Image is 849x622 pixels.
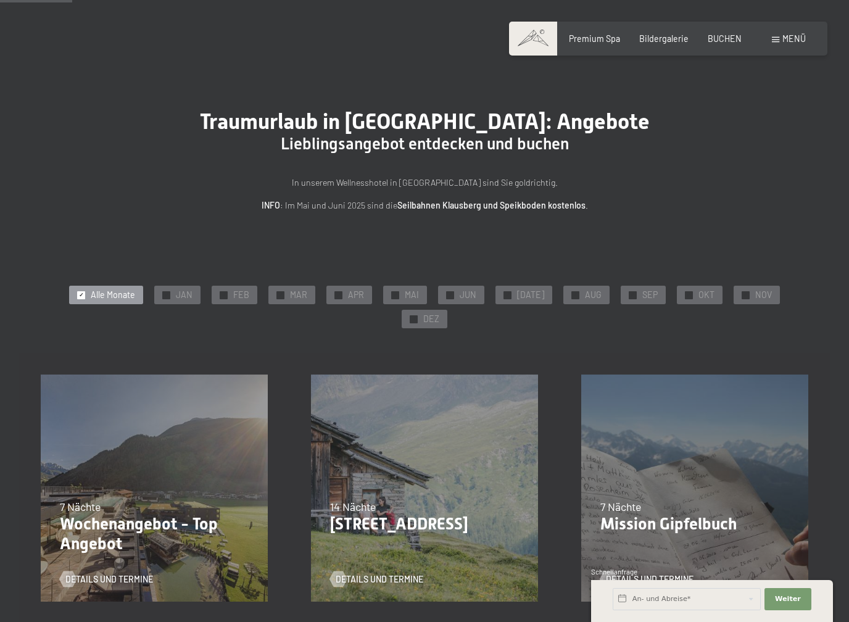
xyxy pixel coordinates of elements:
a: Bildergalerie [639,33,689,44]
span: Menü [782,33,806,44]
p: In unserem Wellnesshotel in [GEOGRAPHIC_DATA] sind Sie goldrichtig. [153,176,696,190]
p: [STREET_ADDRESS] [330,515,519,534]
p: Mission Gipfelbuch [600,515,789,534]
span: NOV [755,289,772,301]
span: ✓ [573,291,578,299]
span: FEB [233,289,249,301]
span: 7 Nächte [600,500,641,513]
span: ✓ [448,291,453,299]
span: OKT [698,289,714,301]
span: ✓ [505,291,510,299]
span: JAN [176,289,193,301]
span: APR [348,289,364,301]
strong: Seilbahnen Klausberg und Speikboden kostenlos [397,200,586,210]
span: ✓ [164,291,169,299]
span: 14 Nächte [330,500,376,513]
span: 7 Nächte [60,500,101,513]
span: Schnellanfrage [591,568,637,576]
span: ✓ [686,291,691,299]
span: JUN [460,289,476,301]
a: Premium Spa [569,33,620,44]
span: ✓ [743,291,748,299]
span: MAI [405,289,419,301]
span: ✓ [278,291,283,299]
span: Details und Termine [65,573,153,586]
span: Alle Monate [91,289,135,301]
span: ✓ [79,291,84,299]
a: BUCHEN [708,33,742,44]
span: MAR [290,289,307,301]
a: Details und Termine [330,573,423,586]
span: ✓ [630,291,635,299]
span: DEZ [423,313,439,325]
span: SEP [642,289,658,301]
span: Lieblingsangebot entdecken und buchen [281,135,569,153]
span: ✓ [222,291,226,299]
p: : Im Mai und Juni 2025 sind die . [153,199,696,213]
span: Details und Termine [336,573,423,586]
strong: INFO [262,200,280,210]
button: Weiter [764,588,811,610]
span: [DATE] [517,289,544,301]
span: AUG [585,289,602,301]
span: ✓ [412,315,416,323]
span: ✓ [336,291,341,299]
span: Traumurlaub in [GEOGRAPHIC_DATA]: Angebote [200,109,650,134]
span: ✓ [393,291,398,299]
span: Weiter [775,594,801,604]
p: Wochenangebot - Top Angebot [60,515,249,554]
a: Details und Termine [60,573,153,586]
